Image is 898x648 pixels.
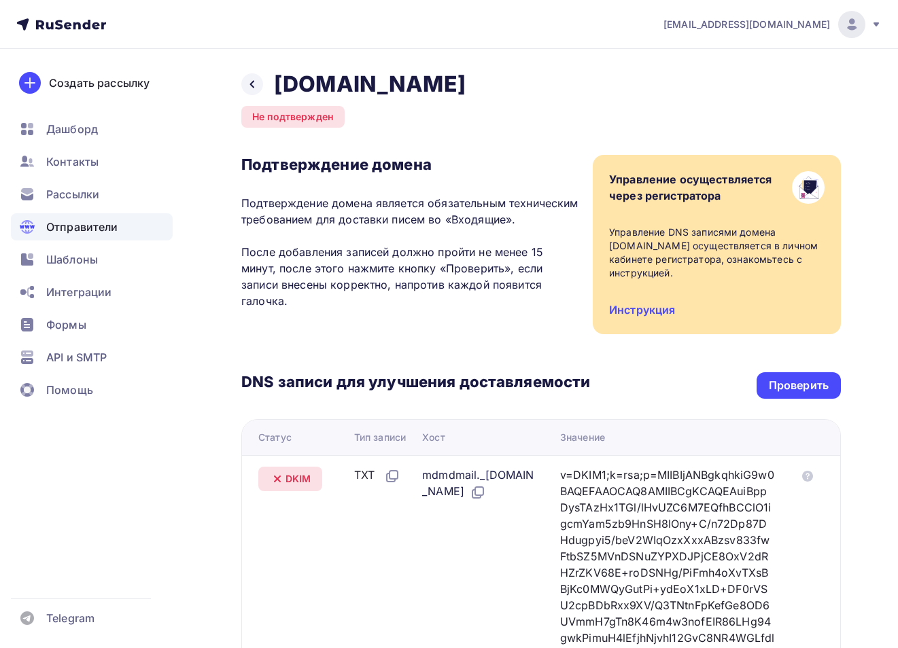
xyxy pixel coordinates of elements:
a: Формы [11,311,173,338]
div: Не подтвержден [241,106,345,128]
div: mdmdmail._[DOMAIN_NAME] [422,467,538,501]
h2: [DOMAIN_NAME] [274,71,466,98]
h3: DNS записи для улучшения доставляемости [241,372,590,394]
div: Управление DNS записями домена [DOMAIN_NAME] осуществляется в личном кабинете регистратора, ознак... [609,226,825,280]
div: Тип записи [354,431,406,444]
span: [EMAIL_ADDRESS][DOMAIN_NAME] [663,18,830,31]
span: Рассылки [46,186,99,202]
a: Контакты [11,148,173,175]
div: Значение [560,431,605,444]
div: Хост [422,431,445,444]
div: TXT [354,467,400,484]
span: Помощь [46,382,93,398]
a: Инструкция [609,303,675,317]
a: Рассылки [11,181,173,208]
span: Шаблоны [46,251,98,268]
span: Формы [46,317,86,333]
div: Управление осуществляется через регистратора [609,171,772,204]
p: Подтверждение домена является обязательным техническим требованием для доставки писем во «Входящи... [241,195,578,309]
div: Создать рассылку [49,75,150,91]
span: Telegram [46,610,94,626]
div: Проверить [769,378,829,393]
a: Шаблоны [11,246,173,273]
span: API и SMTP [46,349,107,365]
span: Контакты [46,154,99,170]
h3: Подтверждение домена [241,155,578,174]
span: Отправители [46,219,118,235]
span: Интеграции [46,284,111,300]
span: Дашборд [46,121,98,137]
a: [EMAIL_ADDRESS][DOMAIN_NAME] [663,11,882,38]
a: Отправители [11,213,173,240]
a: Дашборд [11,115,173,143]
div: Статус [258,431,292,444]
span: DKIM [286,472,311,486]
